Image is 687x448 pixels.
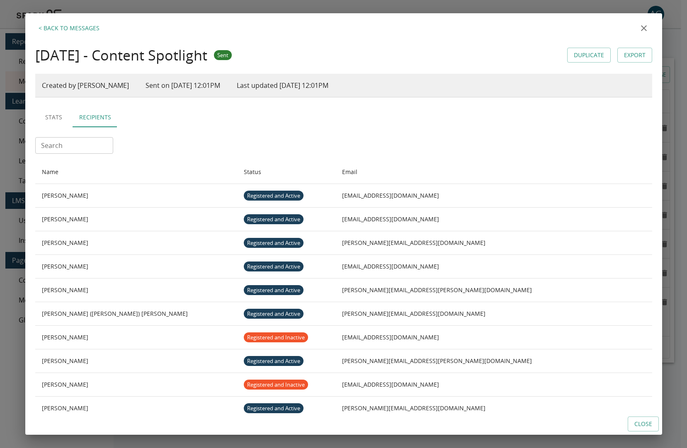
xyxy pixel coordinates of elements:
a: Export [617,48,652,63]
span: Registered and Active [244,286,303,294]
th: [PERSON_NAME] ([PERSON_NAME]) [PERSON_NAME] [35,302,237,325]
th: Name [35,160,237,184]
th: [PERSON_NAME] [35,349,237,373]
p: Sent on [DATE] 12:01PM [146,80,220,90]
th: [PERSON_NAME] [35,396,237,420]
div: Active Tab [35,107,652,127]
td: [PERSON_NAME][EMAIL_ADDRESS][DOMAIN_NAME] [335,231,652,254]
button: close [636,20,652,36]
span: Registered and Active [244,404,303,412]
td: [EMAIL_ADDRESS][DOMAIN_NAME] [335,184,652,207]
span: Registered and Active [244,216,303,223]
td: [EMAIL_ADDRESS][DOMAIN_NAME] [335,373,652,396]
td: [PERSON_NAME][EMAIL_ADDRESS][DOMAIN_NAME] [335,396,652,420]
span: Registered and Active [244,239,303,247]
th: [PERSON_NAME] [35,325,237,349]
th: [PERSON_NAME] [35,373,237,396]
button: Recipients [73,107,118,127]
th: [PERSON_NAME] [35,231,237,254]
th: Email [335,160,652,184]
td: [PERSON_NAME][EMAIL_ADDRESS][PERSON_NAME][DOMAIN_NAME] [335,349,652,373]
th: Status [237,160,335,184]
button: Close [628,417,659,432]
span: Registered and Active [244,357,303,365]
th: [PERSON_NAME] [35,278,237,302]
h4: [DATE] - Content Spotlight [35,46,207,64]
td: [EMAIL_ADDRESS][DOMAIN_NAME] [335,325,652,349]
p: Created by [PERSON_NAME] [42,80,129,90]
span: Registered and Inactive [244,334,308,341]
button: Duplicate [567,48,611,63]
button: Stats [35,107,73,127]
th: [PERSON_NAME] [35,207,237,231]
td: [PERSON_NAME][EMAIL_ADDRESS][PERSON_NAME][DOMAIN_NAME] [335,278,652,302]
button: Back to Messages [35,20,103,36]
td: [EMAIL_ADDRESS][DOMAIN_NAME] [335,207,652,231]
span: Sent [214,51,232,59]
span: Registered and Active [244,310,303,318]
td: [PERSON_NAME][EMAIL_ADDRESS][DOMAIN_NAME] [335,302,652,325]
span: Registered and Active [244,192,303,200]
td: [EMAIL_ADDRESS][DOMAIN_NAME] [335,254,652,278]
span: Registered and Inactive [244,381,308,389]
span: Registered and Active [244,263,303,271]
p: Last updated [DATE] 12:01PM [237,80,328,90]
th: [PERSON_NAME] [35,184,237,207]
th: [PERSON_NAME] [35,254,237,278]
